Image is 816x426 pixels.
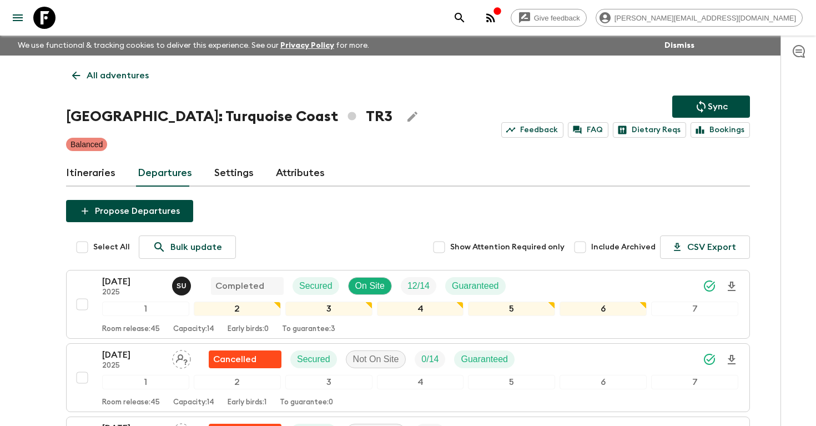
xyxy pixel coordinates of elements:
[13,36,374,56] p: We use functional & tracking cookies to deliver this experience. See our for more.
[102,288,163,297] p: 2025
[377,375,464,389] div: 4
[528,14,586,22] span: Give feedback
[560,302,647,316] div: 6
[173,325,214,334] p: Capacity: 14
[407,279,430,293] p: 12 / 14
[613,122,686,138] a: Dietary Reqs
[102,348,163,362] p: [DATE]
[348,277,392,295] div: On Site
[66,106,392,128] h1: [GEOGRAPHIC_DATA]: Turquoise Coast TR3
[66,64,155,87] a: All adventures
[70,139,103,150] p: Balanced
[138,160,192,187] a: Departures
[591,242,656,253] span: Include Archived
[87,69,149,82] p: All adventures
[511,9,587,27] a: Give feedback
[346,350,406,368] div: Not On Site
[377,302,464,316] div: 4
[560,375,647,389] div: 6
[282,325,335,334] p: To guarantee: 3
[468,375,555,389] div: 5
[228,398,266,407] p: Early birds: 1
[66,343,750,412] button: [DATE]2025Assign pack leaderFlash Pack cancellationSecuredNot On SiteTrip FillGuaranteed1234567Ro...
[228,325,269,334] p: Early birds: 0
[703,353,716,366] svg: Synced Successfully
[173,398,214,407] p: Capacity: 14
[461,353,508,366] p: Guaranteed
[194,302,281,316] div: 2
[297,353,330,366] p: Secured
[102,275,163,288] p: [DATE]
[285,302,372,316] div: 3
[170,240,222,254] p: Bulk update
[280,398,333,407] p: To guarantee: 0
[93,242,130,253] span: Select All
[725,280,738,293] svg: Download Onboarding
[102,398,160,407] p: Room release: 45
[353,353,399,366] p: Not On Site
[293,277,339,295] div: Secured
[214,160,254,187] a: Settings
[102,302,189,316] div: 1
[102,375,189,389] div: 1
[285,375,372,389] div: 3
[662,38,697,53] button: Dismiss
[651,375,738,389] div: 7
[725,353,738,367] svg: Download Onboarding
[596,9,803,27] div: [PERSON_NAME][EMAIL_ADDRESS][DOMAIN_NAME]
[421,353,439,366] p: 0 / 14
[66,270,750,339] button: [DATE]2025Sefa UzCompletedSecuredOn SiteTrip FillGuaranteed1234567Room release:45Capacity:14Early...
[401,106,424,128] button: Edit Adventure Title
[172,353,191,362] span: Assign pack leader
[209,350,281,368] div: Flash Pack cancellation
[7,7,29,29] button: menu
[213,353,256,366] p: Cancelled
[66,160,115,187] a: Itineraries
[608,14,802,22] span: [PERSON_NAME][EMAIL_ADDRESS][DOMAIN_NAME]
[276,160,325,187] a: Attributes
[568,122,608,138] a: FAQ
[450,242,565,253] span: Show Attention Required only
[355,279,385,293] p: On Site
[102,325,160,334] p: Room release: 45
[66,200,193,222] button: Propose Departures
[708,100,728,113] p: Sync
[501,122,563,138] a: Feedback
[194,375,281,389] div: 2
[215,279,264,293] p: Completed
[415,350,445,368] div: Trip Fill
[468,302,555,316] div: 5
[449,7,471,29] button: search adventures
[651,302,738,316] div: 7
[172,280,193,289] span: Sefa Uz
[290,350,337,368] div: Secured
[660,235,750,259] button: CSV Export
[672,96,750,118] button: Sync adventure departures to the booking engine
[401,277,436,295] div: Trip Fill
[703,279,716,293] svg: Synced Successfully
[691,122,750,138] a: Bookings
[299,279,333,293] p: Secured
[280,42,334,49] a: Privacy Policy
[102,362,163,370] p: 2025
[139,235,236,259] a: Bulk update
[452,279,499,293] p: Guaranteed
